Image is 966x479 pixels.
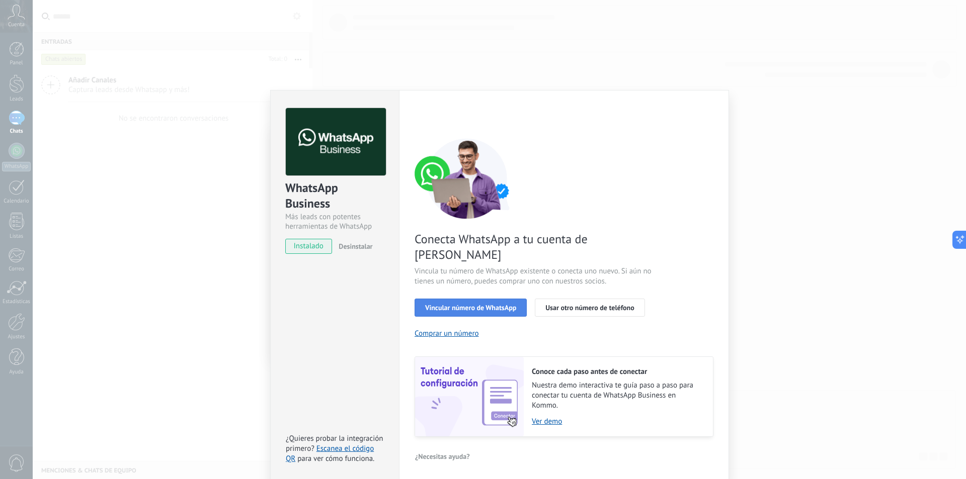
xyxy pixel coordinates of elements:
button: ¿Necesitas ayuda? [415,449,470,464]
button: Vincular número de WhatsApp [415,299,527,317]
span: ¿Quieres probar la integración primero? [286,434,383,453]
div: Más leads con potentes herramientas de WhatsApp [285,212,384,231]
span: Usar otro número de teléfono [545,304,634,311]
button: Desinstalar [335,239,372,254]
a: Ver demo [532,417,703,426]
span: Nuestra demo interactiva te guía paso a paso para conectar tu cuenta de WhatsApp Business en Kommo. [532,380,703,411]
span: para ver cómo funciona. [297,454,374,463]
button: Usar otro número de teléfono [535,299,645,317]
span: Vincular número de WhatsApp [425,304,516,311]
img: connect number [415,138,520,219]
div: WhatsApp Business [285,180,384,212]
button: Comprar un número [415,329,479,338]
span: ¿Necesitas ayuda? [415,453,470,460]
span: Desinstalar [339,242,372,251]
span: Conecta WhatsApp a tu cuenta de [PERSON_NAME] [415,231,654,262]
img: logo_main.png [286,108,386,176]
span: instalado [286,239,332,254]
span: Vincula tu número de WhatsApp existente o conecta uno nuevo. Si aún no tienes un número, puedes c... [415,266,654,286]
a: Escanea el código QR [286,444,374,463]
h2: Conoce cada paso antes de conectar [532,367,703,376]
